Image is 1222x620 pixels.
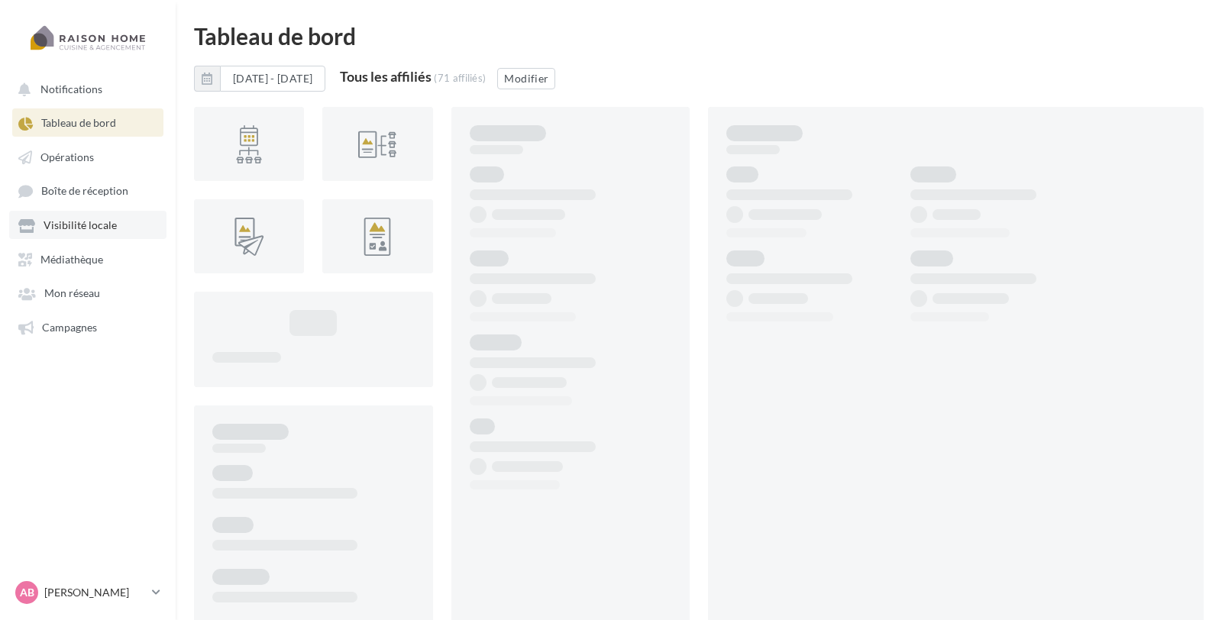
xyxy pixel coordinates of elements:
span: Tableau de bord [41,117,116,130]
a: Tableau de bord [9,108,166,136]
button: Notifications [9,75,160,102]
span: Opérations [40,150,94,163]
a: Campagnes [9,313,166,341]
a: AB [PERSON_NAME] [12,578,163,607]
p: [PERSON_NAME] [44,585,146,600]
a: Boîte de réception [9,176,166,205]
button: [DATE] - [DATE] [220,66,325,92]
a: Mon réseau [9,279,166,306]
span: Notifications [40,82,102,95]
span: Campagnes [42,321,97,334]
span: Boîte de réception [41,185,128,198]
span: Mon réseau [44,287,100,300]
a: Opérations [9,143,166,170]
span: Visibilité locale [44,219,117,232]
button: [DATE] - [DATE] [194,66,325,92]
span: Médiathèque [40,253,103,266]
span: AB [20,585,34,600]
a: Visibilité locale [9,211,166,238]
div: Tous les affiliés [340,69,432,83]
div: Tableau de bord [194,24,1204,47]
button: Modifier [497,68,555,89]
a: Médiathèque [9,245,166,273]
div: (71 affiliés) [434,72,486,84]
